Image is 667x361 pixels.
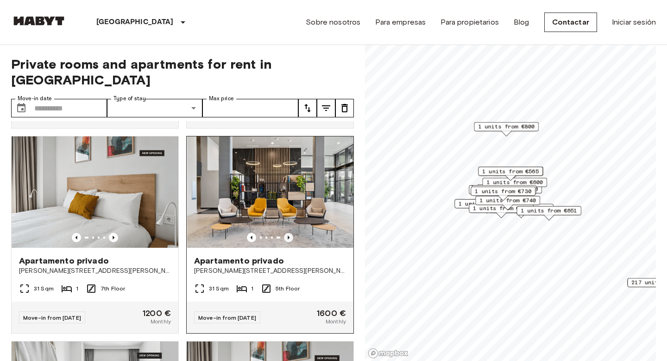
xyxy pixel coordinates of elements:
[459,200,515,208] span: 1 units from €750
[521,206,577,215] span: 1 units from €651
[18,95,52,103] label: Move-in date
[143,309,171,317] span: 1200 €
[151,317,171,326] span: Monthly
[34,284,54,293] span: 31 Sqm
[317,309,346,317] span: 1600 €
[472,185,536,200] div: Map marker
[209,95,234,103] label: Max price
[514,17,529,28] a: Blog
[478,167,543,181] div: Map marker
[19,255,109,266] span: Apartamento privado
[544,13,597,32] a: Contactar
[481,185,538,193] span: 1 units from €700
[113,95,146,103] label: Type of stay
[612,17,656,28] a: Iniciar sesión
[209,284,229,293] span: 31 Sqm
[298,99,317,117] button: tune
[284,233,293,242] button: Previous image
[476,186,532,194] span: 1 units from €515
[375,17,426,28] a: Para empresas
[475,196,540,210] div: Map marker
[469,185,534,200] div: Map marker
[186,136,354,334] a: Previous imagePrevious imageApartamento privado[PERSON_NAME][STREET_ADDRESS][PERSON_NAME][PERSON_...
[482,167,539,175] span: 1 units from €565
[11,16,67,26] img: Habyt
[247,233,256,242] button: Previous image
[478,122,535,131] span: 1 units from €800
[474,122,539,136] div: Map marker
[96,17,174,28] p: [GEOGRAPHIC_DATA]
[198,314,256,321] span: Move-in from [DATE]
[194,255,284,266] span: Apartamento privado
[251,284,253,293] span: 1
[194,266,346,276] span: [PERSON_NAME][STREET_ADDRESS][PERSON_NAME][PERSON_NAME]
[326,317,346,326] span: Monthly
[12,136,178,248] img: Marketing picture of unit ES-15-102-721-001
[306,17,360,28] a: Sobre nosotros
[473,204,529,213] span: 1 units from €630
[516,206,581,220] div: Map marker
[11,56,354,88] span: Private rooms and apartments for rent in [GEOGRAPHIC_DATA]
[187,136,354,248] img: Marketing picture of unit ES-15-102-505-001
[76,284,78,293] span: 1
[12,99,31,117] button: Choose date
[101,284,125,293] span: 7th Floor
[475,187,531,195] span: 1 units from €730
[276,284,300,293] span: 5th Floor
[477,184,542,199] div: Map marker
[454,199,519,213] div: Map marker
[486,178,543,187] span: 1 units from €600
[72,233,81,242] button: Previous image
[469,204,534,218] div: Map marker
[440,17,499,28] a: Para propietarios
[368,348,409,359] a: Mapbox logo
[471,187,535,201] div: Map marker
[19,266,171,276] span: [PERSON_NAME][STREET_ADDRESS][PERSON_NAME][PERSON_NAME]
[479,196,536,205] span: 1 units from €740
[335,99,354,117] button: tune
[23,314,81,321] span: Move-in from [DATE]
[11,136,179,334] a: Marketing picture of unit ES-15-102-721-001Previous imagePrevious imageApartamento privado[PERSON...
[317,99,335,117] button: tune
[109,233,118,242] button: Previous image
